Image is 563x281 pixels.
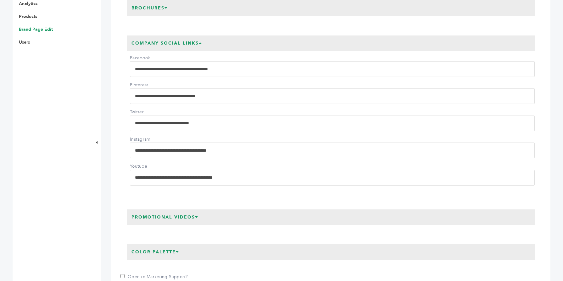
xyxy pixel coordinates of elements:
h3: Brochures [127,0,173,16]
label: Instagram [130,136,174,143]
a: Products [19,14,37,19]
h3: Color Palette [127,244,184,260]
a: Users [19,39,30,45]
label: Open to Marketing Support? [120,274,188,280]
label: Facebook [130,55,174,61]
a: Brand Page Edit [19,26,53,32]
h3: Promotional Videos [127,209,203,225]
label: Pinterest [130,82,174,88]
label: Youtube [130,163,174,170]
a: Analytics [19,1,37,7]
h3: Company Social Links [127,35,207,51]
label: Twitter [130,109,174,115]
input: Open to Marketing Support? [120,274,125,278]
